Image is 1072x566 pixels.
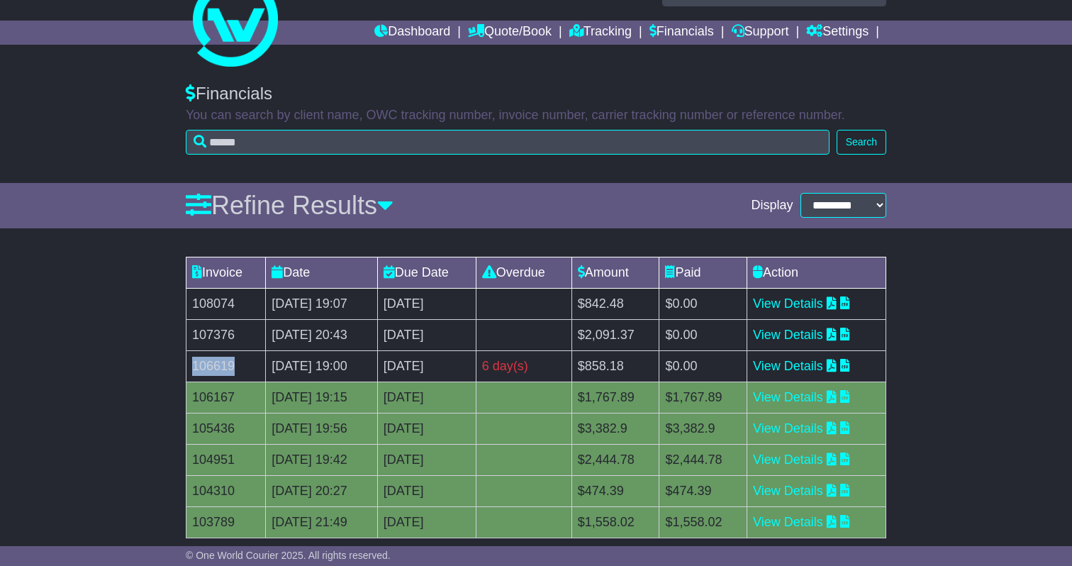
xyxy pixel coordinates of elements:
td: 105436 [186,413,266,444]
a: View Details [753,453,823,467]
a: Settings [806,21,869,45]
td: 107376 [186,319,266,350]
td: 106619 [186,350,266,382]
td: $0.00 [659,350,747,382]
p: You can search by client name, OWC tracking number, invoice number, carrier tracking number or re... [186,108,886,123]
div: Financials [186,84,886,104]
td: $842.48 [571,288,659,319]
td: [DATE] 19:07 [266,288,378,319]
td: $3,382.9 [659,413,747,444]
td: Date [266,257,378,288]
td: [DATE] [377,444,476,475]
a: Tracking [569,21,632,45]
td: [DATE] 20:27 [266,475,378,506]
td: 104310 [186,475,266,506]
td: 103789 [186,506,266,538]
a: View Details [753,484,823,498]
td: [DATE] 20:43 [266,319,378,350]
td: $2,444.78 [571,444,659,475]
span: © One World Courier 2025. All rights reserved. [186,550,391,561]
td: $1,767.89 [659,382,747,413]
span: Display [751,198,793,213]
td: [DATE] 19:56 [266,413,378,444]
button: Search [837,130,886,155]
td: $1,767.89 [571,382,659,413]
a: Financials [649,21,714,45]
a: View Details [753,296,823,311]
a: Refine Results [186,191,393,220]
td: [DATE] [377,382,476,413]
a: View Details [753,421,823,435]
td: Invoice [186,257,266,288]
td: Action [747,257,886,288]
td: $474.39 [571,475,659,506]
td: Paid [659,257,747,288]
td: Overdue [476,257,571,288]
td: [DATE] [377,506,476,538]
td: [DATE] [377,413,476,444]
td: $858.18 [571,350,659,382]
td: $3,382.9 [571,413,659,444]
td: $1,558.02 [571,506,659,538]
td: 106167 [186,382,266,413]
a: View Details [753,515,823,529]
td: [DATE] 21:49 [266,506,378,538]
td: $2,444.78 [659,444,747,475]
a: Support [732,21,789,45]
a: View Details [753,328,823,342]
a: View Details [753,359,823,373]
td: [DATE] [377,350,476,382]
td: 108074 [186,288,266,319]
td: [DATE] [377,475,476,506]
a: Dashboard [374,21,450,45]
td: $0.00 [659,288,747,319]
td: [DATE] 19:15 [266,382,378,413]
a: Quote/Book [468,21,552,45]
td: Amount [571,257,659,288]
td: [DATE] [377,288,476,319]
td: Due Date [377,257,476,288]
div: 6 day(s) [482,357,566,376]
a: View Details [753,390,823,404]
td: [DATE] 19:00 [266,350,378,382]
td: [DATE] 19:42 [266,444,378,475]
td: $474.39 [659,475,747,506]
td: 104951 [186,444,266,475]
td: $1,558.02 [659,506,747,538]
td: [DATE] [377,319,476,350]
td: $2,091.37 [571,319,659,350]
td: $0.00 [659,319,747,350]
